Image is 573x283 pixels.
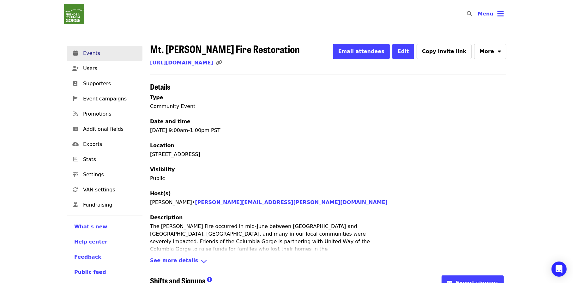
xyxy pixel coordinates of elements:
span: Details [150,81,170,92]
span: Additional fields [83,125,137,133]
span: Visibility [150,166,175,172]
span: Users [83,65,137,72]
div: [STREET_ADDRESS] [150,151,506,158]
span: Settings [83,171,137,178]
span: Fundraising [83,201,137,209]
div: Open Intercom Messenger [552,262,567,277]
span: Copy invite link [422,48,466,54]
span: Promotions [83,110,137,118]
a: Events [67,46,142,61]
span: Edit [398,48,409,54]
i: question-circle icon [207,277,212,283]
span: Description [150,214,183,220]
a: Event campaigns [67,91,142,106]
button: More [474,44,506,59]
a: Help center [74,238,135,246]
span: Community Event [150,103,196,109]
span: [PERSON_NAME] • [150,199,388,205]
a: VAN settings [67,182,142,197]
button: Toggle account menu [473,6,509,21]
span: Click to copy link! [216,60,226,66]
span: More [480,48,494,55]
a: Exports [67,137,142,152]
span: Location [150,142,174,148]
span: Host(s) [150,190,171,196]
button: Copy invite link [417,44,472,59]
i: sync icon [73,187,78,193]
a: Public feed [74,268,135,276]
span: Menu [478,11,493,17]
span: Supporters [83,80,137,87]
span: Type [150,94,163,100]
i: cloud-download icon [72,141,79,147]
span: Mt. [PERSON_NAME] Fire Restoration [150,41,300,56]
span: Help center [74,239,107,245]
span: Events [83,50,137,57]
span: What's new [74,224,107,230]
i: list-alt icon [73,126,78,132]
button: Email attendees [333,44,390,59]
img: Friends Of The Columbia Gorge - Home [64,4,84,24]
i: link icon [216,60,222,66]
p: Public [150,175,506,182]
span: Stats [83,156,137,163]
button: Feedback [74,253,101,261]
i: angle-down icon [201,257,207,266]
a: [URL][DOMAIN_NAME] [150,60,213,66]
a: Supporters [67,76,142,91]
span: Exports [83,141,137,148]
a: Promotions [67,106,142,122]
span: Date and time [150,118,190,124]
a: Fundraising [67,197,142,213]
a: [PERSON_NAME][EMAIL_ADDRESS][PERSON_NAME][DOMAIN_NAME] [195,199,388,205]
span: VAN settings [83,186,137,194]
i: user-plus icon [72,65,79,71]
i: chart-bar icon [73,156,78,162]
i: rss icon [73,111,78,117]
a: Stats [67,152,142,167]
span: Email attendees [338,48,384,54]
i: hand-holding-heart icon [73,202,78,208]
a: Users [67,61,142,76]
div: [DATE] 9:00am-1:00pm PST [150,94,506,252]
span: Public feed [74,269,106,275]
a: Additional fields [67,122,142,137]
button: Edit [392,44,414,59]
span: See more details [150,257,198,266]
i: search icon [467,11,472,17]
i: calendar icon [73,50,78,56]
i: sort-down icon [498,47,501,53]
a: Settings [67,167,142,182]
a: What's new [74,223,135,231]
span: Event campaigns [83,95,137,103]
i: sliders-h icon [73,172,78,178]
input: Search [476,6,481,21]
i: pennant icon [73,96,78,102]
p: The [PERSON_NAME] Fire occurred in mid-June between [GEOGRAPHIC_DATA] and [GEOGRAPHIC_DATA], [GEO... [150,223,371,268]
i: address-book icon [73,81,78,87]
i: bars icon [497,9,504,18]
div: See more detailsangle-down icon [150,257,506,266]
